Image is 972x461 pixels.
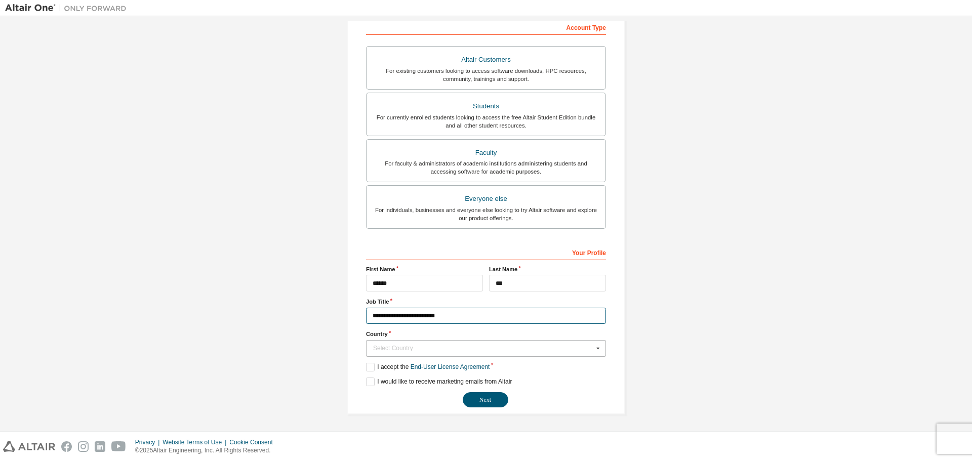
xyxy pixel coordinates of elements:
label: Job Title [366,298,606,306]
div: Account Type [366,19,606,35]
img: linkedin.svg [95,441,105,452]
a: End-User License Agreement [411,363,490,370]
div: Website Terms of Use [163,438,229,446]
div: Altair Customers [373,53,599,67]
img: Altair One [5,3,132,13]
img: altair_logo.svg [3,441,55,452]
div: For faculty & administrators of academic institutions administering students and accessing softwa... [373,159,599,176]
p: © 2025 Altair Engineering, Inc. All Rights Reserved. [135,446,279,455]
img: instagram.svg [78,441,89,452]
div: Select Country [373,345,593,351]
div: For currently enrolled students looking to access the free Altair Student Edition bundle and all ... [373,113,599,130]
div: Faculty [373,146,599,160]
div: For individuals, businesses and everyone else looking to try Altair software and explore our prod... [373,206,599,222]
label: Last Name [489,265,606,273]
label: I would like to receive marketing emails from Altair [366,378,512,386]
button: Next [463,392,508,407]
div: Everyone else [373,192,599,206]
div: Privacy [135,438,163,446]
label: I accept the [366,363,490,371]
div: Your Profile [366,244,606,260]
img: facebook.svg [61,441,72,452]
label: Country [366,330,606,338]
img: youtube.svg [111,441,126,452]
div: Students [373,99,599,113]
div: Cookie Consent [229,438,278,446]
label: First Name [366,265,483,273]
div: For existing customers looking to access software downloads, HPC resources, community, trainings ... [373,67,599,83]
